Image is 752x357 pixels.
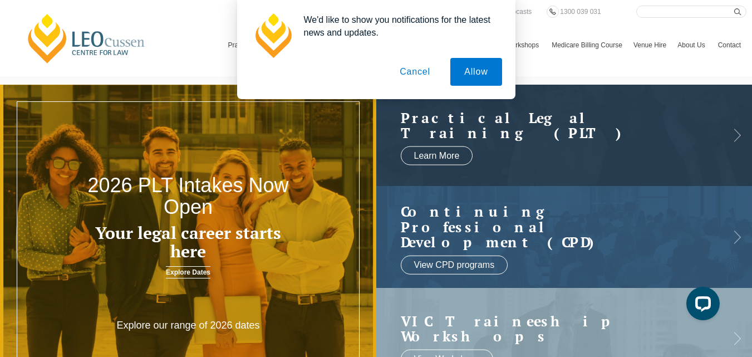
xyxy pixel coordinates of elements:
[113,319,263,332] p: Explore our range of 2026 dates
[401,204,706,250] h2: Continuing Professional Development (CPD)
[75,174,301,218] h2: 2026 PLT Intakes Now Open
[401,256,508,275] a: View CPD programs
[401,146,473,165] a: Learn More
[75,224,301,261] h3: Your legal career starts here
[677,282,724,329] iframe: LiveChat chat widget
[401,110,706,140] h2: Practical Legal Training (PLT)
[450,58,502,86] button: Allow
[386,58,444,86] button: Cancel
[166,266,210,278] a: Explore Dates
[401,204,706,250] a: Continuing ProfessionalDevelopment (CPD)
[250,13,295,58] img: notification icon
[295,13,502,39] div: We'd like to show you notifications for the latest news and updates.
[401,313,706,344] a: VIC Traineeship Workshops
[401,110,706,140] a: Practical LegalTraining (PLT)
